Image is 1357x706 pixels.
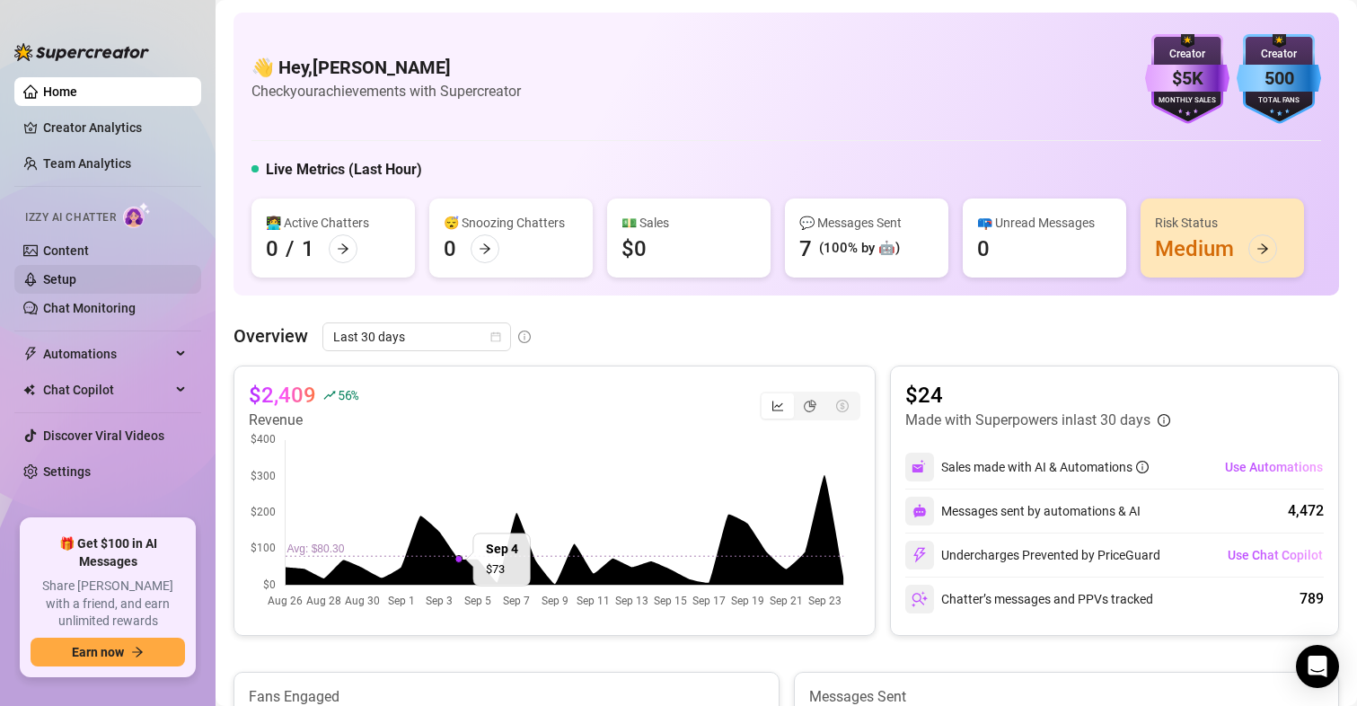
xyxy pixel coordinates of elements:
div: Total Fans [1237,95,1321,107]
article: $24 [905,381,1170,410]
span: Automations [43,340,171,368]
button: Use Chat Copilot [1227,541,1324,569]
span: info-circle [518,331,531,343]
div: 📪 Unread Messages [977,213,1112,233]
div: 1 [302,234,314,263]
div: 😴 Snoozing Chatters [444,213,578,233]
a: Chat Monitoring [43,301,136,315]
span: arrow-right [337,243,349,255]
h4: 👋 Hey, [PERSON_NAME] [251,55,521,80]
div: Monthly Sales [1145,95,1229,107]
div: $5K [1145,65,1229,93]
img: Chat Copilot [23,384,35,396]
button: Use Automations [1224,453,1324,481]
div: Sales made with AI & Automations [941,457,1149,477]
div: 4,472 [1288,500,1324,522]
a: Home [43,84,77,99]
span: Earn now [72,645,124,659]
article: Check your achievements with Supercreator [251,80,521,102]
article: Made with Superpowers in last 30 days [905,410,1150,431]
div: Chatter’s messages and PPVs tracked [905,585,1153,613]
span: Use Automations [1225,460,1323,474]
span: pie-chart [804,400,816,412]
div: 0 [444,234,456,263]
span: info-circle [1158,414,1170,427]
div: 0 [266,234,278,263]
div: Creator [1145,46,1229,63]
div: (100% by 🤖) [819,238,900,260]
span: rise [323,389,336,402]
img: blue-badge-DgoSNQY1.svg [1237,34,1321,124]
img: AI Chatter [123,202,151,228]
img: svg%3e [912,504,927,518]
span: Share [PERSON_NAME] with a friend, and earn unlimited rewards [31,578,185,631]
span: arrow-right [479,243,491,255]
span: thunderbolt [23,347,38,361]
article: Overview [234,322,308,349]
span: Izzy AI Chatter [25,209,116,226]
img: purple-badge-B9DA21FR.svg [1145,34,1229,124]
a: Creator Analytics [43,113,187,142]
a: Discover Viral Videos [43,428,164,443]
span: arrow-right [1256,243,1269,255]
span: dollar-circle [836,400,849,412]
span: arrow-right [131,646,144,658]
span: 🎁 Get $100 in AI Messages [31,535,185,570]
div: 👩‍💻 Active Chatters [266,213,401,233]
div: 💬 Messages Sent [799,213,934,233]
span: 56 % [338,386,358,403]
a: Settings [43,464,91,479]
span: Chat Copilot [43,375,171,404]
img: logo-BBDzfeDw.svg [14,43,149,61]
span: Use Chat Copilot [1228,548,1323,562]
article: Revenue [249,410,358,431]
div: 0 [977,234,990,263]
div: Creator [1237,46,1321,63]
div: Risk Status [1155,213,1290,233]
div: segmented control [760,392,860,420]
button: Earn nowarrow-right [31,638,185,666]
span: calendar [490,331,501,342]
article: $2,409 [249,381,316,410]
div: Messages sent by automations & AI [905,497,1141,525]
img: svg%3e [912,459,928,475]
a: Setup [43,272,76,287]
img: svg%3e [912,547,928,563]
div: Undercharges Prevented by PriceGuard [905,541,1160,569]
span: info-circle [1136,461,1149,473]
div: Open Intercom Messenger [1296,645,1339,688]
div: 500 [1237,65,1321,93]
h5: Live Metrics (Last Hour) [266,159,422,181]
div: $0 [621,234,647,263]
a: Team Analytics [43,156,131,171]
div: 789 [1300,588,1324,610]
div: 7 [799,234,812,263]
span: line-chart [771,400,784,412]
div: 💵 Sales [621,213,756,233]
img: svg%3e [912,591,928,607]
a: Content [43,243,89,258]
span: Last 30 days [333,323,500,350]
